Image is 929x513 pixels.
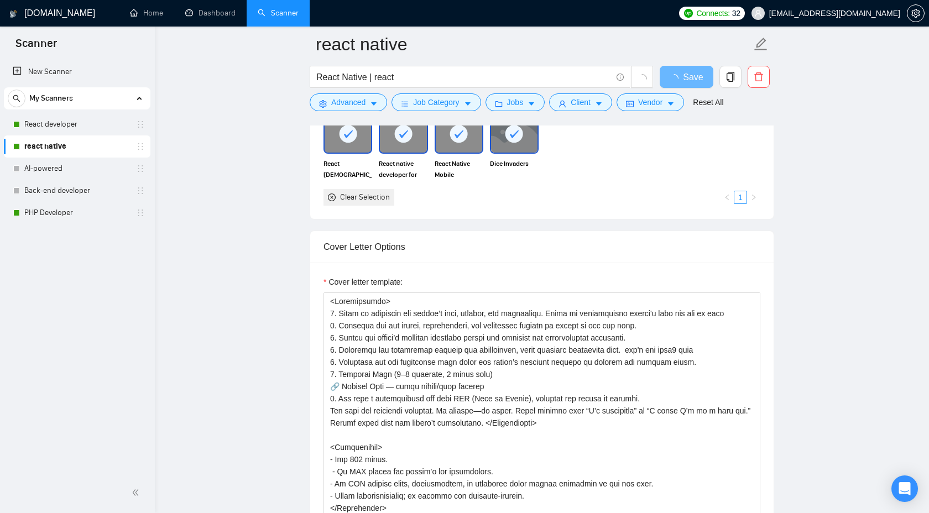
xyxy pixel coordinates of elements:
span: My Scanners [29,87,73,109]
a: 1 [734,191,747,203]
a: Reset All [693,96,723,108]
span: bars [401,100,409,108]
button: idcardVendorcaret-down [617,93,684,111]
input: Scanner name... [316,30,751,58]
span: Connects: [696,7,729,19]
span: folder [495,100,503,108]
span: caret-down [667,100,675,108]
img: logo [9,5,17,23]
span: Jobs [507,96,524,108]
button: delete [748,66,770,88]
span: right [750,194,757,201]
span: Client [571,96,591,108]
button: folderJobscaret-down [486,93,545,111]
span: setting [319,100,327,108]
button: barsJob Categorycaret-down [392,93,481,111]
span: Vendor [638,96,662,108]
span: Dice Invaders [490,158,539,180]
span: delete [748,72,769,82]
span: holder [136,208,145,217]
span: user [754,9,762,17]
a: setting [907,9,925,18]
li: Previous Page [721,191,734,204]
span: user [559,100,566,108]
div: Clear Selection [340,191,390,203]
li: New Scanner [4,61,150,83]
span: loading [670,74,683,83]
a: searchScanner [258,8,299,18]
span: React Native Mobile development for Educational React Native app [435,158,483,180]
span: Scanner [7,35,66,59]
span: Advanced [331,96,366,108]
span: search [8,95,25,102]
button: right [747,191,760,204]
span: info-circle [617,74,624,81]
span: caret-down [595,100,603,108]
button: settingAdvancedcaret-down [310,93,387,111]
span: copy [720,72,741,82]
span: holder [136,164,145,173]
button: copy [719,66,742,88]
span: edit [754,37,768,51]
img: upwork-logo.png [684,9,693,18]
a: dashboardDashboard [185,8,236,18]
div: Open Intercom Messenger [891,475,918,502]
span: holder [136,142,145,151]
span: Job Category [413,96,459,108]
span: Save [683,70,703,84]
span: caret-down [464,100,472,108]
a: react native [24,135,129,158]
span: left [724,194,730,201]
a: Back-end developer [24,180,129,202]
span: loading [637,74,647,84]
li: 1 [734,191,747,204]
a: homeHome [130,8,163,18]
button: Save [660,66,713,88]
span: holder [136,186,145,195]
span: React native developer for CareFinders mobile app [379,158,427,180]
a: React developer [24,113,129,135]
span: caret-down [528,100,535,108]
span: caret-down [370,100,378,108]
span: React [DEMOGRAPHIC_DATA] developer for themedical healthcare react native app [323,158,372,180]
a: PHP Developer [24,202,129,224]
li: My Scanners [4,87,150,224]
span: 32 [732,7,740,19]
span: close-circle [328,193,336,201]
button: search [8,90,25,107]
label: Cover letter template: [323,276,403,288]
input: Search Freelance Jobs... [316,70,612,84]
div: Cover Letter Options [323,231,760,263]
span: idcard [626,100,634,108]
span: double-left [132,487,143,498]
button: userClientcaret-down [549,93,612,111]
span: holder [136,120,145,129]
a: New Scanner [13,61,142,83]
li: Next Page [747,191,760,204]
a: AI-powered [24,158,129,180]
button: setting [907,4,925,22]
button: left [721,191,734,204]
